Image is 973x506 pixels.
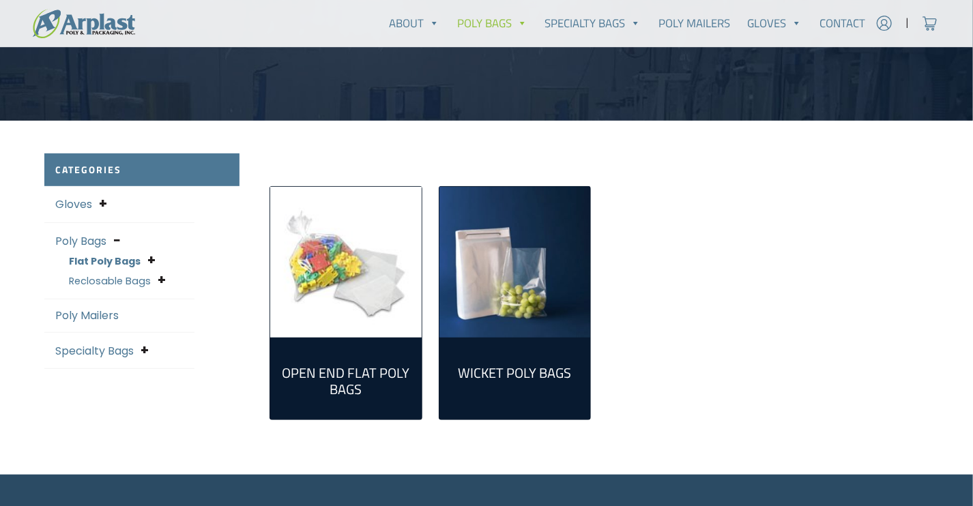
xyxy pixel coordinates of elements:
[380,10,448,37] a: About
[55,343,134,359] a: Specialty Bags
[55,196,92,212] a: Gloves
[281,348,411,408] a: Visit product category Open End Flat Poly Bags
[811,10,874,37] a: Contact
[448,10,536,37] a: Poly Bags
[33,9,135,38] img: logo
[69,254,141,268] a: Flat Poly Bags
[55,308,119,323] a: Poly Mailers
[439,187,591,338] a: Visit product category Wicket Poly Bags
[450,348,580,392] a: Visit product category Wicket Poly Bags
[69,274,151,288] a: Reclosable Bags
[739,10,811,37] a: Gloves
[281,365,411,398] h2: Open End Flat Poly Bags
[44,153,239,187] h2: Categories
[905,15,909,31] span: |
[55,233,106,249] a: Poly Bags
[450,365,580,381] h2: Wicket Poly Bags
[270,187,422,338] img: Open End Flat Poly Bags
[650,10,739,37] a: Poly Mailers
[439,187,591,338] img: Wicket Poly Bags
[270,187,422,338] a: Visit product category Open End Flat Poly Bags
[536,10,650,37] a: Specialty Bags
